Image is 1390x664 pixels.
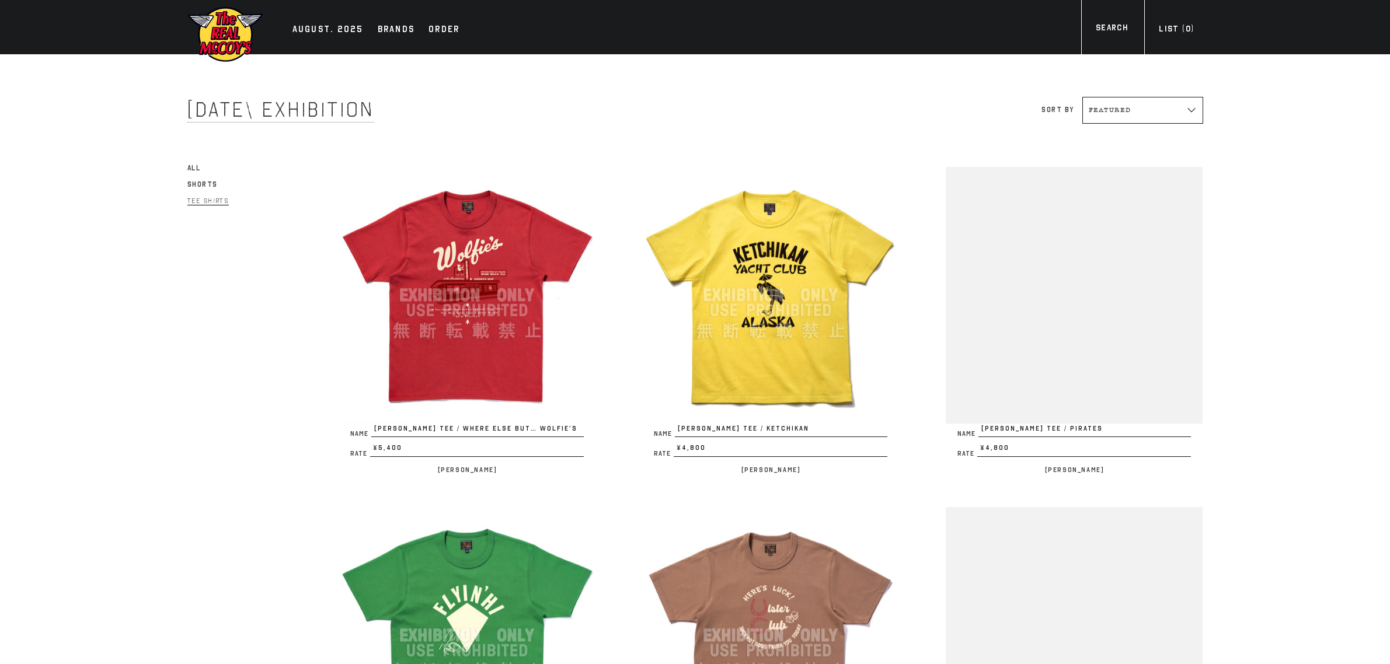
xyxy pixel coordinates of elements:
a: Shorts [187,177,218,191]
span: [PERSON_NAME] TEE / WHERE ELSE BUT… WOLFIE’S [371,424,584,438]
img: mccoys-exhibition [187,6,263,63]
span: Tee Shirts [187,197,229,205]
img: JOE MCCOY TEE / WHERE ELSE BUT… WOLFIE’S [339,167,595,424]
span: Rate [654,450,674,457]
div: Order [429,22,459,39]
a: Search [1081,22,1142,37]
a: JOE MCCOY TEE / PIRATES Name[PERSON_NAME] TEE / PIRATES Rate¥4,800 [PERSON_NAME] [946,167,1203,477]
span: [PERSON_NAME] TEE / KETCHIKAN [675,424,887,438]
a: AUGUST. 2025 [287,22,370,39]
span: ¥4,800 [977,443,1191,457]
a: Order [423,22,465,39]
img: JOE MCCOY TEE / KETCHIKAN [642,167,899,424]
a: List (0) [1144,23,1208,39]
span: Rate [350,450,370,457]
div: Brands [378,22,415,39]
div: AUGUST. 2025 [292,22,364,39]
span: 0 [1186,24,1191,34]
span: Shorts [187,180,218,188]
span: Name [350,431,371,437]
span: [DATE] Exhibition [187,97,374,123]
a: JOE MCCOY TEE / KETCHIKAN Name[PERSON_NAME] TEE / KETCHIKAN Rate¥4,800 [PERSON_NAME] [642,167,899,477]
span: Name [957,431,978,437]
div: Search [1096,22,1128,37]
a: All [187,161,201,175]
a: JOE MCCOY TEE / WHERE ELSE BUT… WOLFIE’S Name[PERSON_NAME] TEE / WHERE ELSE BUT… WOLFIE’S Rate¥5,... [339,167,595,477]
label: Sort by [1041,106,1074,114]
span: ¥4,800 [674,443,887,457]
p: [PERSON_NAME] [339,463,595,477]
span: Rate [957,450,977,457]
p: [PERSON_NAME] [946,463,1203,477]
span: [PERSON_NAME] TEE / PIRATES [978,424,1191,438]
span: Name [654,431,675,437]
p: [PERSON_NAME] [642,463,899,477]
span: ¥5,400 [370,443,584,457]
span: All [187,164,201,172]
div: List ( ) [1159,23,1194,39]
a: Tee Shirts [187,194,229,208]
